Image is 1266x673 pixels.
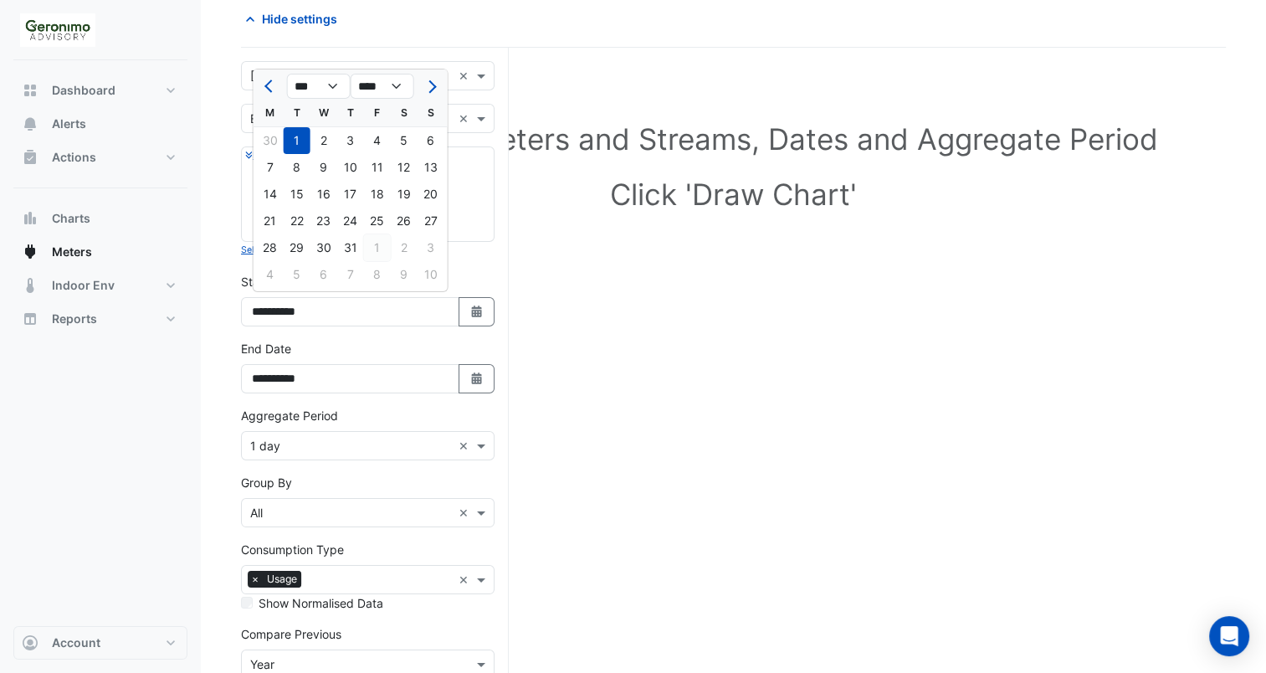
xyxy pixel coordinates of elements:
div: Friday, July 25, 2025 [364,208,391,234]
div: 27 [418,208,444,234]
span: Alerts [52,116,86,132]
div: Friday, August 1, 2025 [364,234,391,261]
div: Wednesday, July 30, 2025 [310,234,337,261]
app-icon: Charts [22,210,38,227]
label: End Date [241,340,291,357]
app-icon: Actions [22,149,38,166]
app-icon: Alerts [22,116,38,132]
div: M [257,100,284,126]
div: 7 [257,154,284,181]
span: Actions [52,149,96,166]
div: Sunday, July 6, 2025 [418,127,444,154]
div: 13 [418,154,444,181]
div: Tuesday, July 29, 2025 [284,234,310,261]
div: 8 [284,154,310,181]
div: 17 [337,181,364,208]
div: 14 [257,181,284,208]
div: 30 [310,234,337,261]
small: Expand All [245,150,298,161]
div: 26 [391,208,418,234]
div: Saturday, July 12, 2025 [391,154,418,181]
div: 6 [310,261,337,288]
div: Open Intercom Messenger [1209,616,1249,656]
div: 9 [391,261,418,288]
app-icon: Reports [22,311,38,327]
div: T [284,100,310,126]
button: Previous month [260,73,280,100]
img: Company Logo [20,13,95,47]
div: Sunday, July 13, 2025 [418,154,444,181]
div: Monday, July 14, 2025 [257,181,284,208]
select: Select year [351,74,414,99]
div: 24 [337,208,364,234]
app-icon: Meters [22,244,38,260]
div: 5 [391,127,418,154]
button: Select Reportable [241,242,317,257]
fa-icon: Select Date [469,372,484,386]
label: Consumption Type [241,541,344,558]
h1: Select Site, Meters and Streams, Dates and Aggregate Period [268,121,1199,157]
div: 21 [257,208,284,234]
div: 28 [257,234,284,261]
h1: Click 'Draw Chart' [268,177,1199,212]
div: Tuesday, July 22, 2025 [284,208,310,234]
div: Saturday, July 19, 2025 [391,181,418,208]
button: Indoor Env [13,269,187,302]
span: Dashboard [52,82,115,99]
div: T [337,100,364,126]
span: Indoor Env [52,277,115,294]
select: Select month [287,74,351,99]
div: Monday, June 30, 2025 [257,127,284,154]
div: Sunday, July 20, 2025 [418,181,444,208]
div: 3 [337,127,364,154]
div: 1 [364,234,391,261]
label: Start Date [241,273,297,290]
div: Thursday, July 3, 2025 [337,127,364,154]
button: Next month [421,73,441,100]
div: W [310,100,337,126]
div: Tuesday, August 5, 2025 [284,261,310,288]
div: 18 [364,181,391,208]
div: 20 [418,181,444,208]
div: 9 [310,154,337,181]
div: S [418,100,444,126]
div: 2 [310,127,337,154]
button: Actions [13,141,187,174]
span: Clear [459,437,473,455]
span: × [248,571,263,588]
div: 7 [337,261,364,288]
div: Monday, July 28, 2025 [257,234,284,261]
div: Monday, July 7, 2025 [257,154,284,181]
button: Expand All [245,147,298,162]
button: Meters [13,235,187,269]
div: Sunday, August 10, 2025 [418,261,444,288]
div: 10 [337,154,364,181]
div: 22 [284,208,310,234]
div: 10 [418,261,444,288]
div: Wednesday, July 2, 2025 [310,127,337,154]
div: Saturday, August 2, 2025 [391,234,418,261]
div: 4 [257,261,284,288]
div: 25 [364,208,391,234]
div: Wednesday, August 6, 2025 [310,261,337,288]
div: Thursday, July 17, 2025 [337,181,364,208]
button: Hide settings [241,4,348,33]
span: Clear [459,110,473,127]
div: Thursday, July 24, 2025 [337,208,364,234]
div: 23 [310,208,337,234]
div: Friday, July 4, 2025 [364,127,391,154]
div: Thursday, July 10, 2025 [337,154,364,181]
div: Wednesday, July 9, 2025 [310,154,337,181]
span: Hide settings [262,10,337,28]
div: S [391,100,418,126]
div: 6 [418,127,444,154]
div: 29 [284,234,310,261]
label: Compare Previous [241,625,341,643]
app-icon: Indoor Env [22,277,38,294]
div: Monday, August 4, 2025 [257,261,284,288]
span: Charts [52,210,90,227]
div: Wednesday, July 16, 2025 [310,181,337,208]
div: 1 [284,127,310,154]
button: Reports [13,302,187,336]
div: 11 [364,154,391,181]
